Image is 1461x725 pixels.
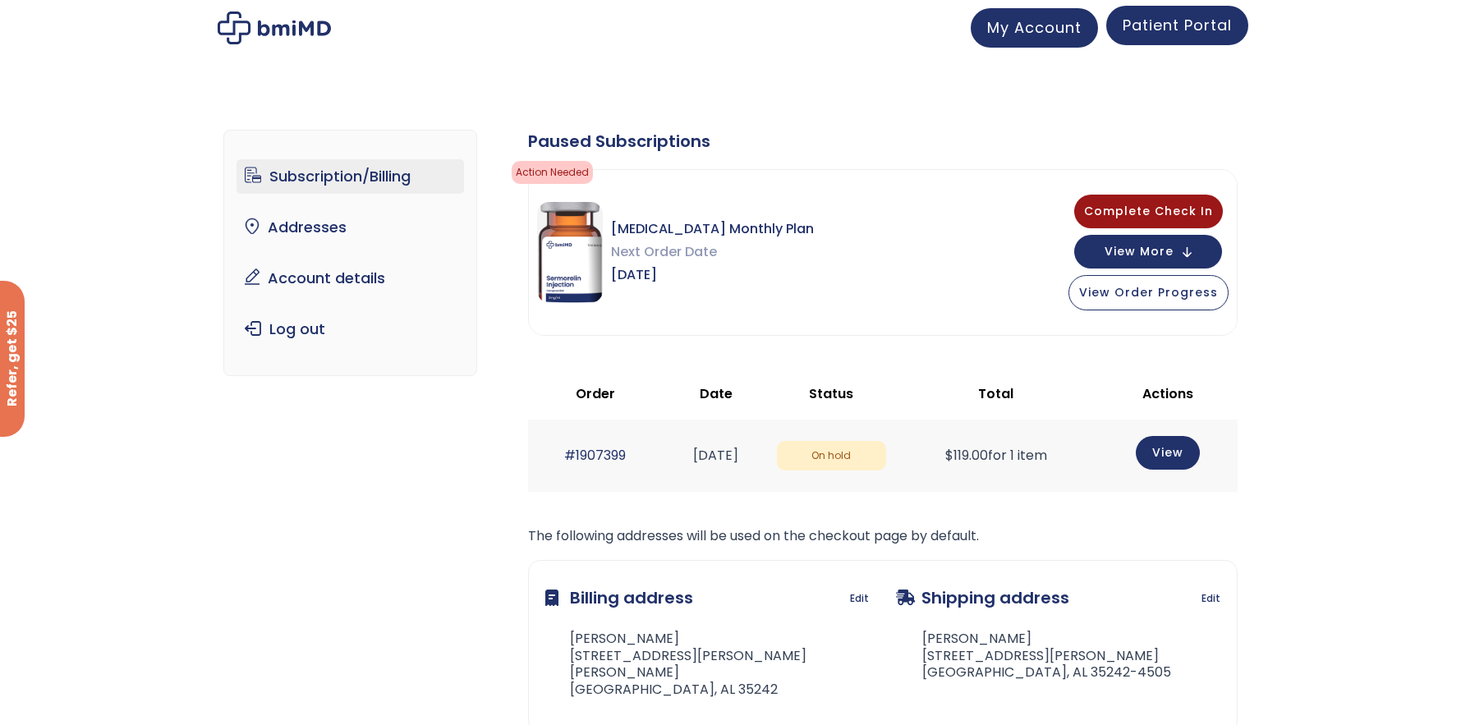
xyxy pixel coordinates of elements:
span: View Order Progress [1079,284,1218,301]
span: Patient Portal [1123,15,1232,35]
span: My Account [987,17,1082,38]
span: Next Order Date [611,241,814,264]
h3: Shipping address [896,577,1069,618]
a: #1907399 [564,446,626,465]
button: Complete Check In [1074,195,1223,228]
span: Order [576,384,615,403]
td: for 1 item [894,420,1099,491]
span: Complete Check In [1084,203,1213,219]
a: View [1136,436,1200,470]
p: The following addresses will be used on the checkout page by default. [528,525,1238,548]
div: Paused Subscriptions [528,130,1238,153]
span: View More [1105,246,1174,257]
span: [DATE] [611,264,814,287]
button: View More [1074,235,1222,268]
nav: Account pages [223,130,477,376]
span: Action Needed [512,161,593,184]
span: Actions [1142,384,1193,403]
span: Date [700,384,733,403]
a: Addresses [237,210,464,245]
span: On hold [777,441,885,471]
time: [DATE] [693,446,738,465]
img: My account [218,11,331,44]
a: Edit [1201,587,1220,610]
address: [PERSON_NAME] [STREET_ADDRESS][PERSON_NAME] [GEOGRAPHIC_DATA], AL 35242-4505 [896,631,1171,681]
a: My Account [971,8,1098,48]
span: Total [978,384,1013,403]
a: Log out [237,312,464,346]
a: Account details [237,261,464,296]
a: Edit [850,587,869,610]
h3: Billing address [545,577,693,618]
a: Subscription/Billing [237,159,464,194]
button: View Order Progress [1068,275,1229,310]
a: Patient Portal [1106,6,1248,45]
address: [PERSON_NAME] [STREET_ADDRESS][PERSON_NAME][PERSON_NAME] [GEOGRAPHIC_DATA], AL 35242 [545,631,870,699]
span: $ [945,446,953,465]
span: Status [809,384,853,403]
span: [MEDICAL_DATA] Monthly Plan [611,218,814,241]
span: 119.00 [945,446,988,465]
